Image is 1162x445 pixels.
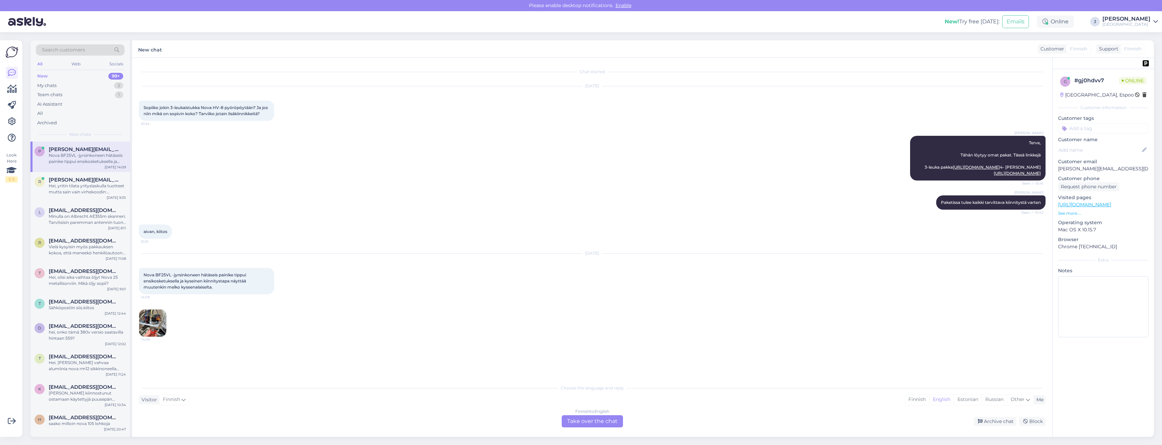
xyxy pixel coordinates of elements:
[108,226,126,231] div: [DATE] 8:11
[38,386,41,391] span: k
[49,213,126,226] div: Minulla on Albrecht AE355m skanneri. Tarvitsisin paremman antennin tuon teleskoopi antennin tilal...
[39,271,41,276] span: T
[982,395,1007,405] div: Russian
[945,18,959,25] b: New!
[49,146,119,152] span: peter.kohler@sensofusion.com
[39,210,41,215] span: l
[49,415,119,421] span: heikkikuronen989@gmail.com
[1058,146,1141,154] input: Add name
[38,179,41,184] span: r
[39,356,41,361] span: T
[115,91,123,98] div: 1
[1058,165,1148,172] p: [PERSON_NAME][EMAIL_ADDRESS][DOMAIN_NAME]
[49,268,119,274] span: Tapio.hannula56@gmail.com
[575,408,609,415] div: Finnish to English
[38,325,41,331] span: d
[42,46,85,54] span: Search customers
[49,421,126,427] div: saako milloin nova 105 lohkoja
[974,417,1016,426] div: Archive chat
[36,60,44,68] div: All
[39,301,41,306] span: T
[1074,77,1119,85] div: # gj0hdvv7
[37,82,57,89] div: My chats
[106,256,126,261] div: [DATE] 11:08
[1058,105,1148,111] div: Customer information
[1102,16,1150,22] div: [PERSON_NAME]
[139,310,166,337] img: Attachment
[1058,158,1148,165] p: Customer email
[69,131,91,137] span: New chats
[1119,77,1146,84] span: Online
[49,384,119,390] span: katis9910@gmail.com
[1018,210,1043,215] span: Seen ✓ 10:42
[141,239,166,244] span: 10:51
[1124,45,1141,52] span: Finnish
[49,329,126,341] div: hei, onko tämä 380v versio saatavilla hintaan 559?
[1064,79,1067,84] span: g
[38,240,41,245] span: r
[49,299,119,305] span: Timo.Silvennoinen@viitasaari.fi
[1096,45,1118,52] div: Support
[141,121,166,126] span: 10:34
[139,250,1046,256] div: [DATE]
[5,152,18,183] div: Look Here
[105,341,126,346] div: [DATE] 12:02
[114,82,123,89] div: 3
[1014,190,1043,195] span: [PERSON_NAME]
[141,337,167,342] span: 14:09
[1090,17,1100,26] div: J
[954,395,982,405] div: Estonian
[139,396,157,403] div: Visitor
[49,177,119,183] span: rolf.qvarnstrom@saxby.fi
[1058,257,1148,263] div: Extra
[905,395,929,405] div: Finnish
[929,395,954,405] div: English
[49,152,126,165] div: Nova BF25VL -jyrsinkoneen hätäseis painike tippui ensikosketuksella ja kyseinen kiinnitystapa näy...
[1058,175,1148,182] p: Customer phone
[1058,243,1148,250] p: Chrome [TECHNICAL_ID]
[562,415,623,427] div: Take over the chat
[163,396,180,403] span: Finnish
[1070,45,1087,52] span: Finnish
[49,207,119,213] span: laaksonen556@gmail.com
[1002,15,1029,28] button: Emails
[1058,123,1148,133] input: Add a tag
[105,311,126,316] div: [DATE] 12:44
[1058,136,1148,143] p: Customer name
[37,101,62,108] div: AI Assistant
[1018,181,1043,186] span: Seen ✓ 10:41
[5,46,18,59] img: Askly Logo
[37,110,43,117] div: All
[70,60,82,68] div: Web
[49,305,126,311] div: Sähköpostiin siis.kiitos
[49,244,126,256] div: Vielä kysyisin myös pakkauksen kokoa, että meneekö henkilöautoon ilman peräkärryä :)
[994,171,1041,176] a: [URL][DOMAIN_NAME]
[107,287,126,292] div: [DATE] 9:01
[139,385,1046,391] div: Choose the language and reply
[1037,16,1074,28] div: Online
[108,73,123,80] div: 99+
[1058,182,1119,191] div: Request phone number
[1058,226,1148,233] p: Mac OS X 10.15.7
[144,105,269,116] span: Sopiiko jokin 3-leukaistukka Nova HV-8 pyöröpöytään? Ja jos niin mikä on sopivin koko? Tarviiko j...
[945,18,999,26] div: Try free [DATE]:
[1038,45,1064,52] div: Customer
[1014,130,1043,135] span: [PERSON_NAME]
[107,195,126,200] div: [DATE] 9:35
[105,165,126,170] div: [DATE] 14:09
[953,165,1000,170] a: [URL][DOMAIN_NAME]
[38,149,41,154] span: p
[105,402,126,407] div: [DATE] 10:34
[1102,22,1150,27] div: [GEOGRAPHIC_DATA]
[106,372,126,377] div: [DATE] 11:24
[38,417,41,422] span: h
[37,91,62,98] div: Team chats
[49,360,126,372] div: Hei. [PERSON_NAME] vahvaa alumiinia nova rm12 sikkinoneella pystyy työstämään?
[49,323,119,329] span: danska@danska.com
[37,73,48,80] div: New
[37,120,57,126] div: Archived
[104,427,126,432] div: [DATE] 20:47
[49,390,126,402] div: [PERSON_NAME] kiinnostunut ostamaan käytettyjä puusepän teollisuus koneita?
[1058,115,1148,122] p: Customer tags
[49,183,126,195] div: Hei, yritin tilata yrityslaskulla tuotteet mutta sain vain virhekoodin: 817e259a-ee5d-4643-9d78-7...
